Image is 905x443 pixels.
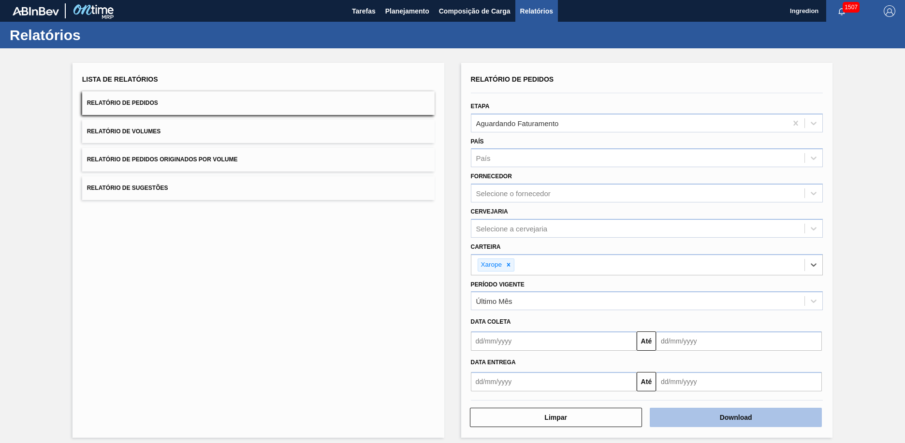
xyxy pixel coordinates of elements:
[476,119,559,127] div: Aguardando Faturamento
[478,259,504,271] div: Xarope
[87,128,161,135] span: Relatório de Volumes
[439,5,511,17] span: Composição de Carga
[656,372,822,391] input: dd/mm/yyyy
[520,5,553,17] span: Relatórios
[843,2,860,13] span: 1507
[352,5,376,17] span: Tarefas
[471,359,516,366] span: Data entrega
[476,154,491,162] div: País
[637,372,656,391] button: Até
[637,331,656,351] button: Até
[471,318,511,325] span: Data coleta
[10,29,181,41] h1: Relatórios
[650,408,822,427] button: Download
[656,331,822,351] input: dd/mm/yyyy
[82,75,158,83] span: Lista de Relatórios
[471,243,501,250] label: Carteira
[826,4,857,18] button: Notificações
[471,208,508,215] label: Cervejaria
[471,281,525,288] label: Período Vigente
[13,7,59,15] img: TNhmsLtSVTkK8tSr43FrP2fwEKptu5GPRR3wAAAABJRU5ErkJggg==
[82,91,435,115] button: Relatório de Pedidos
[471,372,637,391] input: dd/mm/yyyy
[87,156,238,163] span: Relatório de Pedidos Originados por Volume
[476,224,548,232] div: Selecione a cervejaria
[476,297,512,305] div: Último Mês
[884,5,895,17] img: Logout
[82,176,435,200] button: Relatório de Sugestões
[476,189,551,198] div: Selecione o fornecedor
[471,138,484,145] label: País
[471,75,554,83] span: Relatório de Pedidos
[471,103,490,110] label: Etapa
[82,148,435,171] button: Relatório de Pedidos Originados por Volume
[471,173,512,180] label: Fornecedor
[82,120,435,143] button: Relatório de Volumes
[385,5,429,17] span: Planejamento
[87,100,158,106] span: Relatório de Pedidos
[471,331,637,351] input: dd/mm/yyyy
[470,408,642,427] button: Limpar
[87,185,168,191] span: Relatório de Sugestões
